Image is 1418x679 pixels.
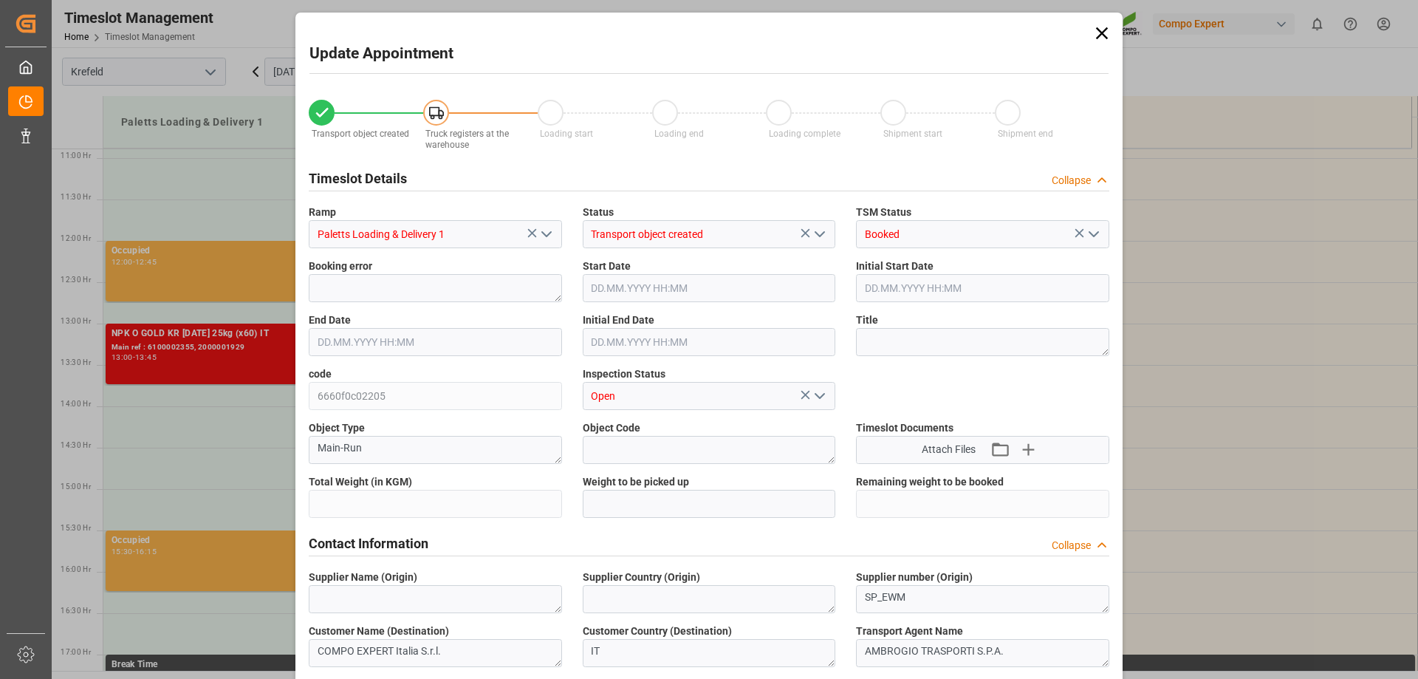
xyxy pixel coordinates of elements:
[654,129,704,139] span: Loading end
[856,585,1109,613] textarea: SP_EWM
[309,533,428,553] h2: Contact Information
[309,328,562,356] input: DD.MM.YYYY HH:MM
[808,385,830,408] button: open menu
[856,639,1109,667] textarea: AMBROGIO TRASPORTI S.P.A.
[309,570,417,585] span: Supplier Name (Origin)
[856,274,1109,302] input: DD.MM.YYYY HH:MM
[309,639,562,667] textarea: COMPO EXPERT Italia S.r.l.
[309,313,351,328] span: End Date
[1052,538,1091,553] div: Collapse
[583,474,689,490] span: Weight to be picked up
[583,624,732,639] span: Customer Country (Destination)
[856,624,963,639] span: Transport Agent Name
[883,129,942,139] span: Shipment start
[856,474,1004,490] span: Remaining weight to be booked
[583,328,836,356] input: DD.MM.YYYY HH:MM
[922,442,976,457] span: Attach Files
[856,313,878,328] span: Title
[309,420,365,436] span: Object Type
[1081,223,1103,246] button: open menu
[309,259,372,274] span: Booking error
[856,570,973,585] span: Supplier number (Origin)
[856,205,911,220] span: TSM Status
[583,313,654,328] span: Initial End Date
[1052,173,1091,188] div: Collapse
[583,274,836,302] input: DD.MM.YYYY HH:MM
[534,223,556,246] button: open menu
[583,220,836,248] input: Type to search/select
[583,205,614,220] span: Status
[998,129,1053,139] span: Shipment end
[309,474,412,490] span: Total Weight (in KGM)
[583,259,631,274] span: Start Date
[425,129,509,150] span: Truck registers at the warehouse
[309,220,562,248] input: Type to search/select
[856,259,934,274] span: Initial Start Date
[583,420,640,436] span: Object Code
[309,205,336,220] span: Ramp
[856,420,953,436] span: Timeslot Documents
[583,366,665,382] span: Inspection Status
[769,129,840,139] span: Loading complete
[309,366,332,382] span: code
[309,436,562,464] textarea: Main-Run
[312,129,409,139] span: Transport object created
[583,639,836,667] textarea: IT
[583,570,700,585] span: Supplier Country (Origin)
[309,42,453,66] h2: Update Appointment
[808,223,830,246] button: open menu
[540,129,593,139] span: Loading start
[309,168,407,188] h2: Timeslot Details
[309,624,449,639] span: Customer Name (Destination)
